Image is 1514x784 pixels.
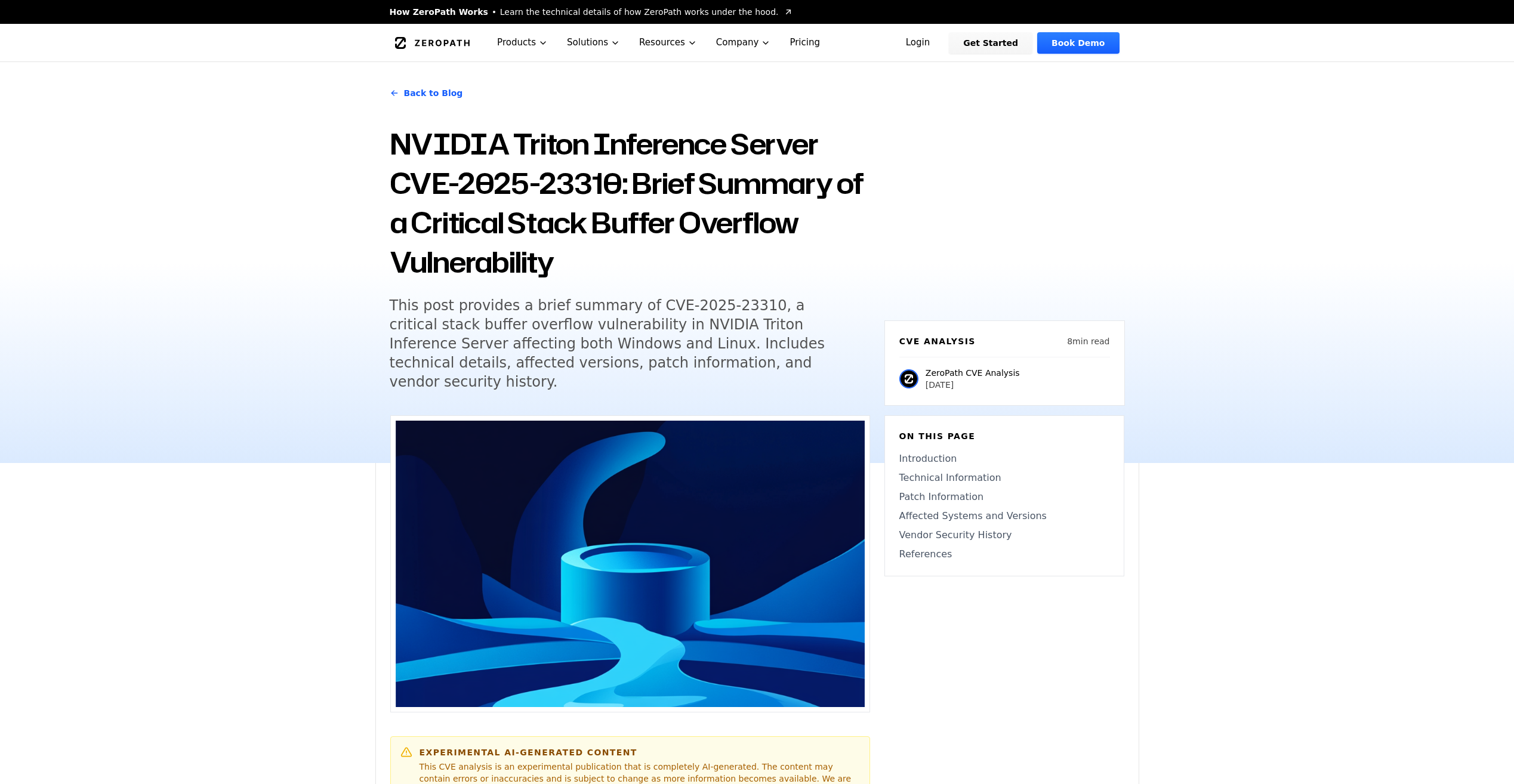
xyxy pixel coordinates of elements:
[630,24,707,61] button: Resources
[780,24,830,61] a: Pricing
[899,490,1109,504] a: Patch Information
[899,547,1109,561] a: References
[1037,32,1119,54] a: Book Demo
[899,452,1109,466] a: Introduction
[390,296,848,391] h5: This post provides a brief summary of CVE-2025-23310, a critical stack buffer overflow vulnerabil...
[420,746,860,758] h6: Experimental AI-Generated Content
[899,335,976,347] h6: CVE Analysis
[899,509,1109,523] a: Affected Systems and Versions
[899,528,1109,542] a: Vendor Security History
[390,6,793,18] a: How ZeroPath WorksLearn the technical details of how ZeroPath works under the hood.
[375,24,1139,61] nav: Global
[488,24,557,61] button: Products
[500,6,779,18] span: Learn the technical details of how ZeroPath works under the hood.
[396,421,865,707] img: NVIDIA Triton Inference Server CVE-2025-23310: Brief Summary of a Critical Stack Buffer Overflow ...
[892,32,945,54] a: Login
[557,24,630,61] button: Solutions
[899,369,918,388] img: ZeroPath CVE Analysis
[949,32,1032,54] a: Get Started
[899,430,1109,442] h6: On this page
[926,379,1020,391] p: [DATE]
[926,367,1020,379] p: ZeroPath CVE Analysis
[390,6,488,18] span: How ZeroPath Works
[390,124,870,282] h1: NVIDIA Triton Inference Server CVE-2025-23310: Brief Summary of a Critical Stack Buffer Overflow ...
[1067,335,1109,347] p: 8 min read
[707,24,781,61] button: Company
[899,471,1109,485] a: Technical Information
[390,76,463,110] a: Back to Blog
